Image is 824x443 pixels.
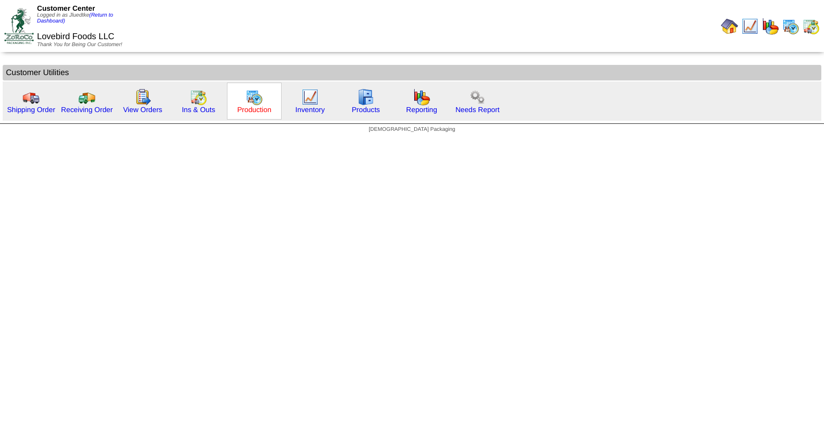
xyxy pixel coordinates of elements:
img: home.gif [721,18,738,35]
img: workorder.gif [134,88,151,106]
a: (Return to Dashboard) [37,12,113,24]
span: Lovebird Foods LLC [37,32,114,41]
img: line_graph.gif [301,88,319,106]
span: Thank You for Being Our Customer! [37,42,122,48]
img: graph.gif [762,18,779,35]
a: Shipping Order [7,106,55,114]
img: truck2.gif [78,88,95,106]
img: line_graph.gif [741,18,759,35]
img: workflow.png [469,88,486,106]
img: truck.gif [23,88,40,106]
span: Logged in as Jluedtke [37,12,113,24]
a: Products [352,106,380,114]
a: Ins & Outs [182,106,215,114]
a: Needs Report [455,106,499,114]
img: calendarprod.gif [782,18,799,35]
a: Receiving Order [61,106,113,114]
a: Production [237,106,271,114]
img: calendarinout.gif [190,88,207,106]
img: cabinet.gif [357,88,374,106]
td: Customer Utilities [3,65,821,80]
a: Inventory [296,106,325,114]
span: Customer Center [37,4,95,12]
a: View Orders [123,106,162,114]
img: calendarinout.gif [803,18,820,35]
a: Reporting [406,106,437,114]
img: ZoRoCo_Logo(Green%26Foil)%20jpg.webp [4,8,34,44]
img: graph.gif [413,88,430,106]
img: calendarprod.gif [246,88,263,106]
span: [DEMOGRAPHIC_DATA] Packaging [369,127,455,132]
